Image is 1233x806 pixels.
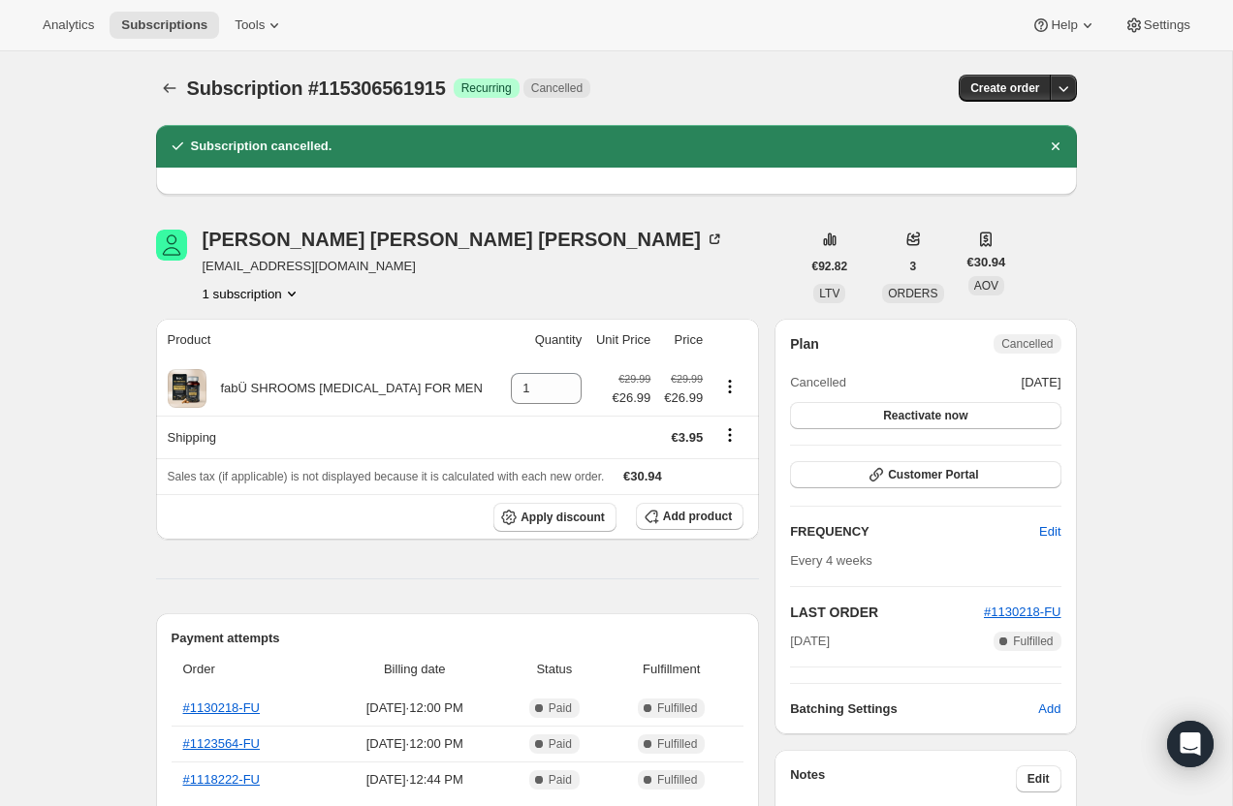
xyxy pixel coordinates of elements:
th: Product [156,319,502,361]
button: Shipping actions [714,424,745,446]
span: Paid [549,772,572,788]
button: Subscriptions [110,12,219,39]
span: €3.95 [672,430,704,445]
button: Create order [959,75,1051,102]
h2: Plan [790,334,819,354]
h2: LAST ORDER [790,603,984,622]
span: [DATE] · 12:44 PM [332,770,498,790]
span: AOV [974,279,998,293]
span: Subscriptions [121,17,207,33]
button: Help [1020,12,1108,39]
span: €26.99 [662,388,703,408]
button: Subscriptions [156,75,183,102]
span: €30.94 [623,469,662,483]
span: Billing date [332,660,498,679]
span: Paid [549,736,572,752]
span: Cancelled [790,373,846,392]
span: Tools [235,17,265,33]
span: Status [510,660,600,679]
span: Every 4 weeks [790,553,872,568]
span: ORDERS [888,287,937,300]
button: #1130218-FU [984,603,1061,622]
span: Recurring [461,80,512,96]
div: Open Intercom Messenger [1167,721,1214,767]
span: Cancelled [531,80,583,96]
th: Shipping [156,416,502,458]
a: #1123564-FU [183,736,261,751]
button: 3 [899,253,929,280]
span: [DATE] · 12:00 PM [332,734,498,754]
a: #1130218-FU [183,700,261,715]
span: Subscription #115306561915 [187,77,446,99]
button: Customer Portal [790,461,1060,488]
span: Customer Portal [888,467,978,482]
span: Help [1051,17,1077,33]
span: [EMAIL_ADDRESS][DOMAIN_NAME] [203,257,725,276]
h2: FREQUENCY [790,522,1039,542]
span: Settings [1144,17,1190,33]
span: Analytics [43,17,94,33]
img: product img [168,369,206,408]
span: Fulfilled [657,736,697,752]
span: Edit [1039,522,1060,542]
span: €30.94 [967,253,1006,272]
span: Add [1038,699,1060,719]
span: Reactivate now [883,408,967,423]
h6: Batching Settings [790,699,1038,719]
a: #1118222-FU [183,772,261,787]
span: Apply discount [521,510,605,525]
button: Edit [1027,516,1072,547]
button: Add [1027,694,1072,725]
h3: Notes [790,765,1016,792]
span: 3 [910,259,917,274]
a: #1130218-FU [984,604,1061,619]
span: €26.99 [613,388,651,408]
button: Analytics [31,12,106,39]
button: Tools [223,12,296,39]
th: Quantity [502,319,587,361]
button: Edit [1016,765,1061,792]
button: Add product [636,503,743,530]
span: [DATE] [1022,373,1061,392]
button: Product actions [714,376,745,397]
button: Reactivate now [790,402,1060,429]
button: Apply discount [493,503,616,532]
h2: Payment attempts [172,629,744,648]
button: Settings [1113,12,1202,39]
span: Add product [663,509,732,524]
span: [DATE] [790,632,830,651]
th: Unit Price [587,319,656,361]
span: Fulfillment [611,660,732,679]
th: Price [656,319,709,361]
span: €92.82 [812,259,848,274]
span: Edit [1027,771,1050,787]
span: Fulfilled [657,700,697,716]
h2: Subscription cancelled. [191,137,332,156]
span: Create order [970,80,1039,96]
span: Sales tax (if applicable) is not displayed because it is calculated with each new order. [168,470,605,483]
span: LTV [819,287,839,300]
span: Barbara Dowd Mahoney [156,230,187,261]
span: Paid [549,700,572,716]
button: €92.82 [801,253,860,280]
div: [PERSON_NAME] [PERSON_NAME] [PERSON_NAME] [203,230,725,249]
span: Cancelled [1001,336,1053,352]
span: [DATE] · 12:00 PM [332,698,498,718]
span: Fulfilled [657,772,697,788]
button: Dismiss notification [1042,133,1069,160]
th: Order [172,648,326,691]
span: Fulfilled [1013,634,1053,649]
button: Product actions [203,284,301,303]
div: fabÜ SHROOMS [MEDICAL_DATA] FOR MEN [206,379,483,398]
small: €29.99 [671,373,703,385]
small: €29.99 [618,373,650,385]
